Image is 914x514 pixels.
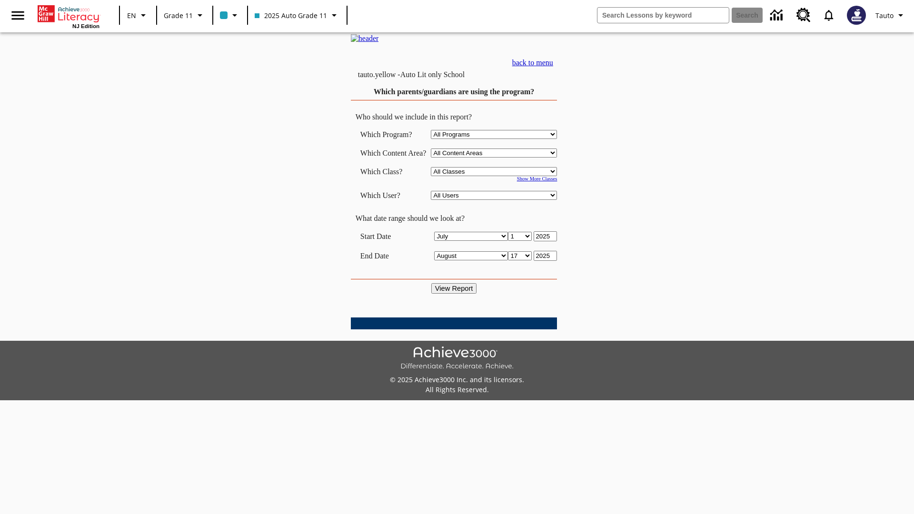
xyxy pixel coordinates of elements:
a: Which parents/guardians are using the program? [374,88,534,96]
span: Grade 11 [164,10,193,20]
td: Which Program? [360,130,427,139]
button: Profile/Settings [872,7,910,24]
a: Resource Center, Will open in new tab [791,2,816,28]
button: Language: EN, Select a language [123,7,153,24]
button: Class: 2025 Auto Grade 11, Select your class [251,7,344,24]
img: Achieve3000 Differentiate Accelerate Achieve [400,346,514,371]
td: What date range should we look at? [351,214,557,223]
td: End Date [360,251,427,261]
a: Notifications [816,3,841,28]
a: back to menu [512,59,553,67]
div: Home [38,3,99,29]
nobr: Which Content Area? [360,149,427,157]
a: Show More Classes [517,176,557,181]
button: Class color is light blue. Change class color [216,7,244,24]
button: Select a new avatar [841,3,872,28]
img: Avatar [847,6,866,25]
button: Open side menu [4,1,32,30]
img: header [351,34,379,43]
span: NJ Edition [72,23,99,29]
span: EN [127,10,136,20]
nobr: Auto Lit only School [400,70,465,79]
td: Start Date [360,231,427,241]
input: View Report [431,283,477,294]
td: Who should we include in this report? [351,113,557,121]
span: Tauto [875,10,894,20]
td: tauto.yellow - [358,70,478,79]
span: 2025 Auto Grade 11 [255,10,327,20]
td: Which User? [360,191,427,200]
td: Which Class? [360,167,427,176]
a: Data Center [765,2,791,29]
button: Grade: Grade 11, Select a grade [160,7,209,24]
input: search field [597,8,729,23]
